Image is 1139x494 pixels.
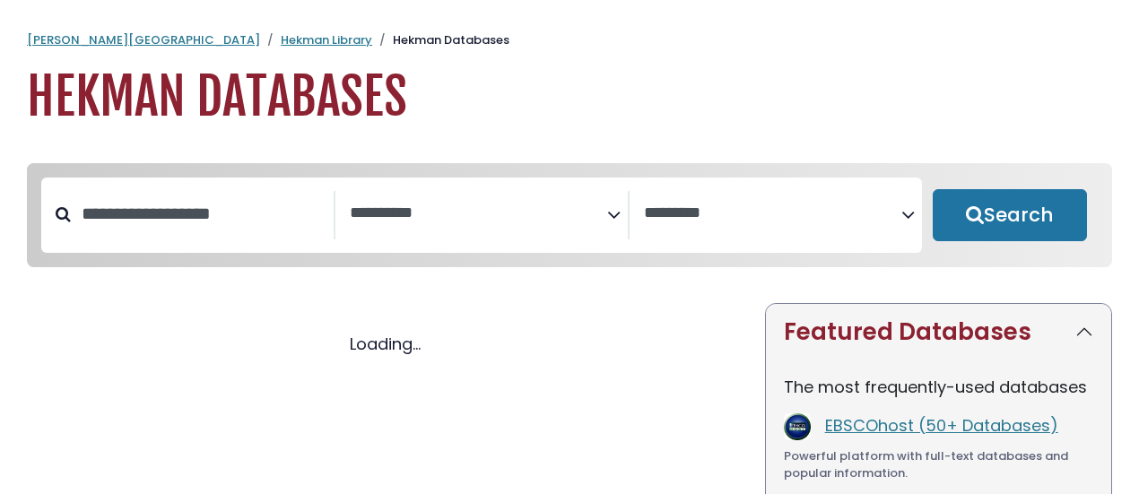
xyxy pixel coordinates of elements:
textarea: Search [350,204,607,223]
h1: Hekman Databases [27,67,1112,127]
div: Powerful platform with full-text databases and popular information. [784,447,1093,482]
nav: Search filters [27,163,1112,267]
input: Search database by title or keyword [71,199,334,229]
textarea: Search [644,204,901,223]
div: Loading... [27,332,743,356]
a: Hekman Library [281,31,372,48]
li: Hekman Databases [372,31,509,49]
a: EBSCOhost (50+ Databases) [825,414,1058,437]
nav: breadcrumb [27,31,1112,49]
a: [PERSON_NAME][GEOGRAPHIC_DATA] [27,31,260,48]
button: Featured Databases [766,304,1111,360]
button: Submit for Search Results [933,189,1087,241]
p: The most frequently-used databases [784,375,1093,399]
